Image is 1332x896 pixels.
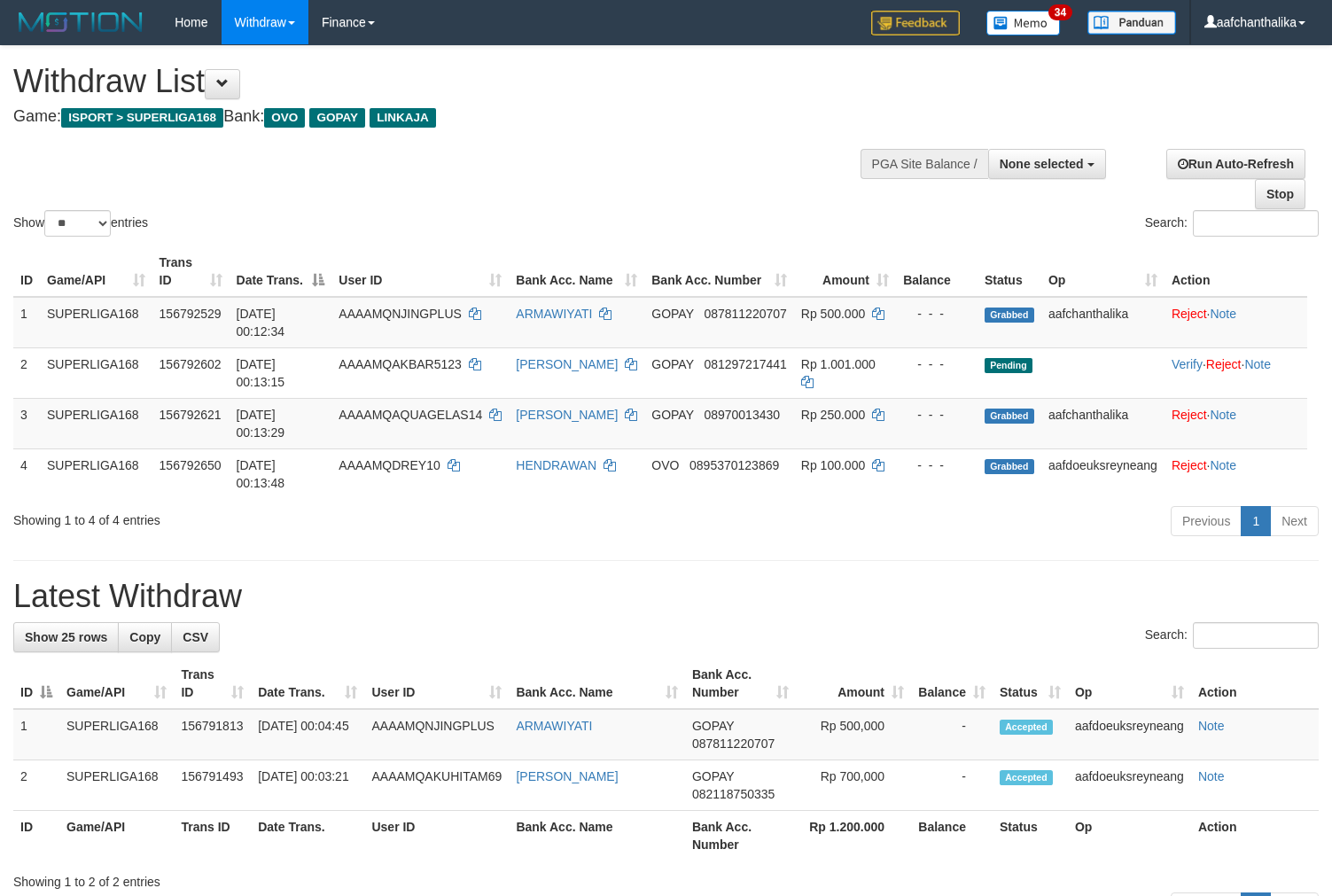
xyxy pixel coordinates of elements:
[644,246,794,297] th: Bank Acc. Number: activate to sort column ascending
[985,459,1034,474] span: Grabbed
[911,811,993,861] th: Balance
[1041,297,1165,348] td: aafchanthalika
[251,811,364,861] th: Date Trans.
[903,355,970,373] div: - - -
[1145,622,1319,649] label: Search:
[1191,811,1319,861] th: Action
[160,357,222,371] span: 156792602
[651,458,679,472] span: OVO
[13,297,40,348] td: 1
[1068,760,1191,811] td: aafdoeuksreyneang
[516,769,618,783] a: [PERSON_NAME]
[516,458,596,472] a: HENDRAWAN
[230,246,332,297] th: Date Trans.: activate to sort column descending
[685,658,796,709] th: Bank Acc. Number: activate to sort column ascending
[903,456,970,474] div: - - -
[13,108,870,126] h4: Game: Bank:
[237,307,285,339] span: [DATE] 00:12:34
[1165,347,1307,398] td: · ·
[988,149,1106,179] button: None selected
[1210,307,1236,321] a: Note
[364,709,509,760] td: AAAAMQNJINGPLUS
[903,305,970,323] div: - - -
[174,760,251,811] td: 156791493
[1206,357,1242,371] a: Reject
[339,357,462,371] span: AAAAMQAKBAR5123
[1244,357,1271,371] a: Note
[911,760,993,811] td: -
[59,709,174,760] td: SUPERLIGA168
[801,458,865,472] span: Rp 100.000
[1145,210,1319,237] label: Search:
[509,246,644,297] th: Bank Acc. Name: activate to sort column ascending
[1241,506,1271,536] a: 1
[13,658,59,709] th: ID: activate to sort column descending
[1191,658,1319,709] th: Action
[59,760,174,811] td: SUPERLIGA168
[911,709,993,760] td: -
[13,210,148,237] label: Show entries
[1193,622,1319,649] input: Search:
[13,760,59,811] td: 2
[796,709,911,760] td: Rp 500,000
[44,210,111,237] select: Showentries
[516,719,592,733] a: ARMAWIYATI
[160,408,222,422] span: 156792621
[692,787,775,801] span: Copy 082118750335 to clipboard
[704,357,786,371] span: Copy 081297217441 to clipboard
[370,108,436,128] span: LINKAJA
[1270,506,1319,536] a: Next
[339,458,440,472] span: AAAAMQDREY10
[689,458,779,472] span: Copy 0895370123869 to clipboard
[801,408,865,422] span: Rp 250.000
[264,108,305,128] span: OVO
[993,811,1068,861] th: Status
[1165,246,1307,297] th: Action
[1041,448,1165,499] td: aafdoeuksreyneang
[13,9,148,35] img: MOTION_logo.png
[986,11,1061,35] img: Button%20Memo.svg
[978,246,1041,297] th: Status
[509,811,684,861] th: Bank Acc. Name
[985,358,1032,373] span: Pending
[1000,770,1053,785] span: Accepted
[704,307,786,321] span: Copy 087811220707 to clipboard
[796,658,911,709] th: Amount: activate to sort column ascending
[1165,297,1307,348] td: ·
[40,246,152,297] th: Game/API: activate to sort column ascending
[1172,357,1203,371] a: Verify
[13,579,1319,614] h1: Latest Withdraw
[364,658,509,709] th: User ID: activate to sort column ascending
[237,408,285,440] span: [DATE] 00:13:29
[13,866,1319,891] div: Showing 1 to 2 of 2 entries
[861,149,988,179] div: PGA Site Balance /
[1068,811,1191,861] th: Op
[871,11,960,35] img: Feedback.jpg
[59,658,174,709] th: Game/API: activate to sort column ascending
[896,246,978,297] th: Balance
[152,246,230,297] th: Trans ID: activate to sort column ascending
[13,811,59,861] th: ID
[1255,179,1305,209] a: Stop
[251,658,364,709] th: Date Trans.: activate to sort column ascending
[903,406,970,424] div: - - -
[13,504,541,529] div: Showing 1 to 4 of 4 entries
[174,709,251,760] td: 156791813
[1198,769,1225,783] a: Note
[704,408,780,422] span: Copy 08970013430 to clipboard
[516,307,592,321] a: ARMAWIYATI
[794,246,896,297] th: Amount: activate to sort column ascending
[651,307,693,321] span: GOPAY
[40,398,152,448] td: SUPERLIGA168
[237,458,285,490] span: [DATE] 00:13:48
[1068,709,1191,760] td: aafdoeuksreyneang
[1165,398,1307,448] td: ·
[1165,448,1307,499] td: ·
[911,658,993,709] th: Balance: activate to sort column ascending
[59,811,174,861] th: Game/API
[985,308,1034,323] span: Grabbed
[118,622,172,652] a: Copy
[40,448,152,499] td: SUPERLIGA168
[1166,149,1305,179] a: Run Auto-Refresh
[339,307,461,321] span: AAAAMQNJINGPLUS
